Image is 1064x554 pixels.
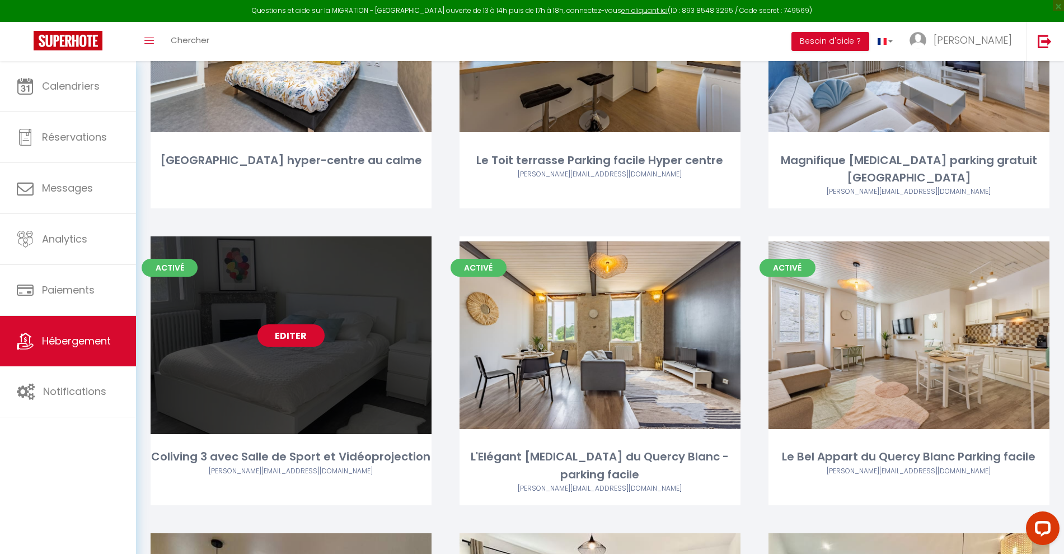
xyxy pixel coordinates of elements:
[42,334,111,348] span: Hébergement
[42,232,87,246] span: Analytics
[42,79,100,93] span: Calendriers
[768,152,1049,187] div: Magnifique [MEDICAL_DATA] parking gratuit [GEOGRAPHIC_DATA]
[760,259,815,277] span: Activé
[460,448,740,483] div: L'Elégant [MEDICAL_DATA] du Quercy Blanc - parking facile
[43,384,106,398] span: Notifications
[460,152,740,169] div: Le Toit terrasse Parking facile Hyper centre
[566,324,634,347] a: Editer
[142,259,198,277] span: Activé
[151,152,432,169] div: [GEOGRAPHIC_DATA] hyper-centre au calme
[621,6,668,15] a: en cliquant ici
[934,33,1012,47] span: [PERSON_NAME]
[791,32,869,51] button: Besoin d'aide ?
[768,448,1049,465] div: Le Bel Appart du Quercy Blanc Parking facile
[162,22,218,61] a: Chercher
[257,324,325,347] a: Editer
[42,181,93,195] span: Messages
[460,169,740,180] div: Airbnb
[151,466,432,477] div: Airbnb
[171,34,209,46] span: Chercher
[910,32,926,49] img: ...
[151,448,432,465] div: Coliving 3 avec Salle de Sport et Vidéoprojection
[768,466,1049,477] div: Airbnb
[768,187,1049,197] div: Airbnb
[42,283,95,297] span: Paiements
[34,31,102,50] img: Super Booking
[1017,507,1064,554] iframe: LiveChat chat widget
[451,259,507,277] span: Activé
[42,130,107,144] span: Réservations
[901,22,1026,61] a: ... [PERSON_NAME]
[875,324,943,347] a: Editer
[460,483,740,494] div: Airbnb
[1038,34,1052,48] img: logout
